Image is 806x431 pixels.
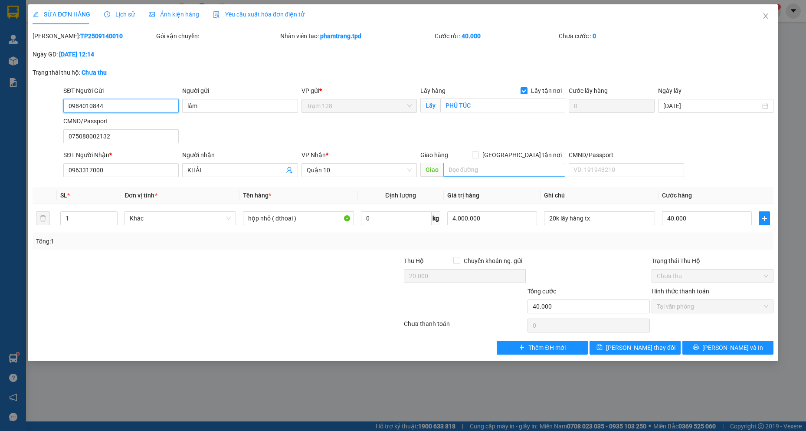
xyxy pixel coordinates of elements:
[33,11,90,18] span: SỬA ĐƠN HÀNG
[657,300,768,313] span: Tại văn phòng
[60,192,67,199] span: SL
[569,99,655,113] input: Cước lấy hàng
[693,344,699,351] span: printer
[460,256,526,266] span: Chuyển khoản ng. gửi
[33,49,154,59] div: Ngày GD:
[440,99,566,112] input: Lấy tận nơi
[104,11,110,17] span: clock-circle
[662,192,692,199] span: Cước hàng
[130,212,231,225] span: Khác
[759,211,770,225] button: plus
[432,211,440,225] span: kg
[569,150,684,160] div: CMND/Passport
[213,11,305,18] span: Yêu cầu xuất hóa đơn điện tử
[33,68,186,77] div: Trạng thái thu hộ:
[149,11,155,17] span: picture
[702,343,763,352] span: [PERSON_NAME] và In
[519,344,525,351] span: plus
[435,31,557,41] div: Cước rồi :
[420,151,448,158] span: Giao hàng
[243,211,354,225] input: VD: Bàn, Ghế
[528,343,565,352] span: Thêm ĐH mới
[528,86,565,95] span: Lấy tận nơi
[104,11,135,18] span: Lịch sử
[149,11,199,18] span: Ảnh kiện hàng
[63,86,179,95] div: SĐT Người Gửi
[497,341,588,355] button: plusThêm ĐH mới
[447,192,479,199] span: Giá trị hàng
[59,51,94,58] b: [DATE] 12:14
[420,163,443,177] span: Giao
[541,187,659,204] th: Ghi chú
[528,288,556,295] span: Tổng cước
[307,164,412,177] span: Quận 10
[606,343,675,352] span: [PERSON_NAME] thay đổi
[80,33,123,39] b: TP2509140010
[301,86,417,95] div: VP gửi
[544,211,655,225] input: Ghi Chú
[420,99,440,112] span: Lấy
[82,69,107,76] b: Chưa thu
[754,4,778,29] button: Close
[404,257,424,264] span: Thu Hộ
[652,256,773,266] div: Trạng thái Thu Hộ
[36,237,311,246] div: Tổng: 1
[33,11,39,17] span: edit
[590,341,681,355] button: save[PERSON_NAME] thay đổi
[759,215,770,222] span: plus
[156,31,278,41] div: Gói vận chuyển:
[33,31,154,41] div: [PERSON_NAME]:
[286,167,293,174] span: user-add
[280,31,433,41] div: Nhân viên tạo:
[243,192,271,199] span: Tên hàng
[657,270,768,283] span: Chưa thu
[307,99,412,112] span: Trạm 128
[182,86,298,95] div: Người gửi
[63,116,179,126] div: CMND/Passport
[682,341,773,355] button: printer[PERSON_NAME] và In
[596,344,603,351] span: save
[559,31,681,41] div: Chưa cước :
[182,150,298,160] div: Người nhận
[320,33,361,39] b: phamtrang.tpd
[63,150,179,160] div: SĐT Người Nhận
[462,33,481,39] b: 40.000
[213,11,220,18] img: icon
[762,13,769,20] span: close
[479,150,565,160] span: [GEOGRAPHIC_DATA] tận nơi
[420,87,446,94] span: Lấy hàng
[593,33,596,39] b: 0
[443,163,566,177] input: Dọc đường
[125,192,157,199] span: Đơn vị tính
[385,192,416,199] span: Định lượng
[658,87,681,94] label: Ngày lấy
[36,211,50,225] button: delete
[569,87,608,94] label: Cước lấy hàng
[403,319,527,334] div: Chưa thanh toán
[652,288,709,295] label: Hình thức thanh toán
[663,101,760,111] input: Ngày lấy
[301,151,326,158] span: VP Nhận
